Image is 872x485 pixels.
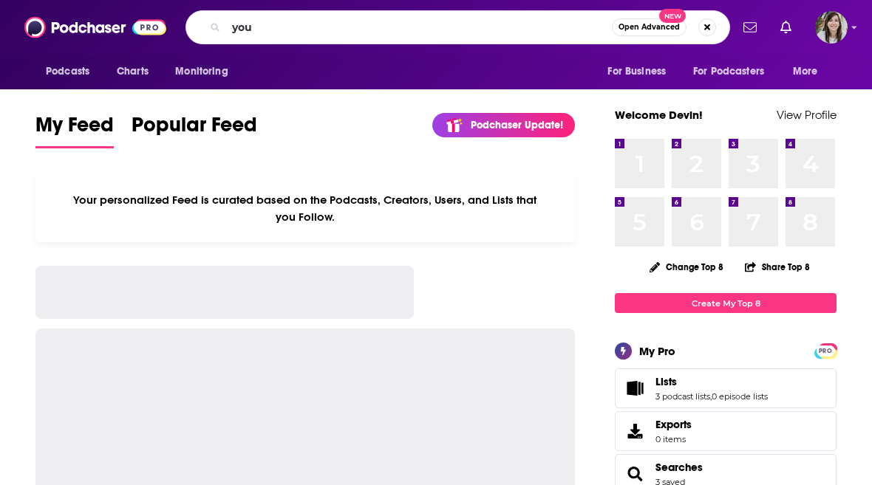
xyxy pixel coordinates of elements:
a: PRO [817,345,834,356]
a: 3 podcast lists [655,391,710,402]
button: open menu [684,58,786,86]
span: Popular Feed [132,112,257,146]
span: , [710,391,712,402]
a: View Profile [777,108,837,122]
p: Podchaser Update! [471,119,563,131]
span: Logged in as devinandrade [815,11,848,44]
a: Popular Feed [132,112,257,148]
div: My Pro [639,344,675,358]
span: Monitoring [175,61,228,82]
input: Search podcasts, credits, & more... [226,16,612,39]
span: Exports [620,421,650,441]
span: Lists [655,375,677,388]
img: User Profile [815,11,848,44]
button: Open AdvancedNew [612,18,687,36]
span: 0 items [655,434,692,444]
span: New [659,9,686,23]
span: For Podcasters [693,61,764,82]
a: Welcome Devin! [615,108,703,122]
button: open menu [165,58,247,86]
button: open menu [783,58,837,86]
a: 0 episode lists [712,391,768,402]
span: Charts [117,61,149,82]
a: My Feed [35,112,114,148]
a: Exports [615,411,837,451]
span: Podcasts [46,61,89,82]
a: Charts [107,58,157,86]
span: Lists [615,368,837,408]
a: Lists [655,375,768,388]
button: open menu [597,58,684,86]
div: Search podcasts, credits, & more... [185,10,730,44]
a: Show notifications dropdown [774,15,797,40]
a: Searches [620,464,650,484]
button: Share Top 8 [744,252,811,281]
span: PRO [817,345,834,357]
button: open menu [35,58,109,86]
button: Change Top 8 [641,258,732,276]
button: Show profile menu [815,11,848,44]
a: Create My Top 8 [615,293,837,313]
span: More [793,61,818,82]
span: Exports [655,418,692,431]
span: My Feed [35,112,114,146]
span: Open Advanced [619,24,680,31]
span: For Business [607,61,666,82]
a: Lists [620,378,650,399]
div: Your personalized Feed is curated based on the Podcasts, Creators, Users, and Lists that you Follow. [35,175,575,242]
a: Show notifications dropdown [738,15,763,40]
img: Podchaser - Follow, Share and Rate Podcasts [24,13,166,41]
a: Searches [655,461,703,474]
